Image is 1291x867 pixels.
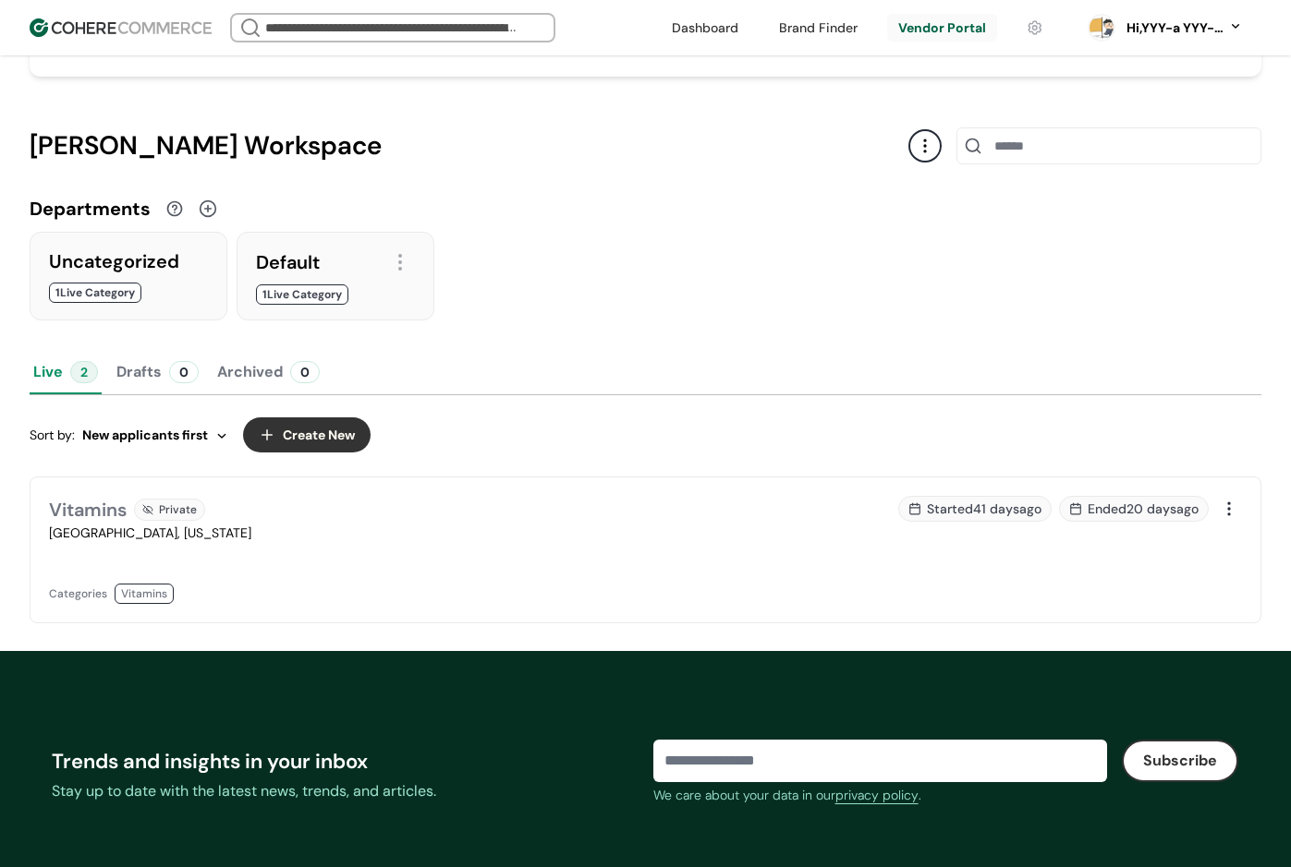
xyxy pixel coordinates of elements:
span: We care about your data in our [653,787,835,803]
div: Departments [30,195,151,223]
button: Drafts [113,350,202,394]
div: 0 [290,361,320,383]
a: privacy policy [835,786,919,805]
div: Sort by: [30,426,228,445]
div: Ended 20 days ago [1059,496,1209,522]
svg: 0 percent [1088,14,1115,42]
button: Subscribe [1122,740,1238,782]
div: Vitamins [115,584,174,604]
div: 2 [70,361,98,383]
button: Archived [213,350,323,394]
button: Hi,YYY-a YYY-aa [1123,18,1243,38]
div: [GEOGRAPHIC_DATA], [US_STATE] [49,524,635,543]
div: Trends and insights in your inbox [52,746,639,777]
div: Private [134,499,205,521]
div: Categories [49,584,107,604]
div: Stay up to date with the latest news, trends, and articles. [52,780,639,802]
div: 0 [169,361,199,383]
div: Hi, YYY-a YYY-aa [1123,18,1224,38]
div: Started 41 days ago [898,496,1052,522]
div: Vitamins [49,496,127,524]
button: Live [30,350,102,394]
span: New applicants first [82,426,208,445]
div: [PERSON_NAME] Workspace [30,126,908,165]
span: . [919,787,921,803]
img: Cohere Logo [30,18,212,37]
button: Create New [243,417,371,452]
